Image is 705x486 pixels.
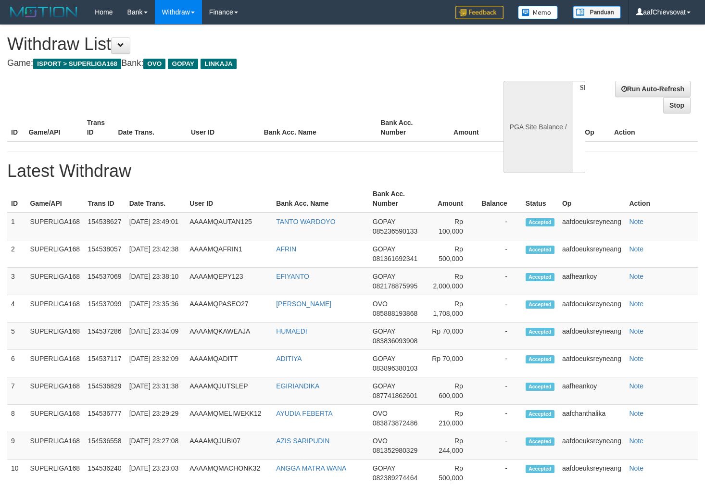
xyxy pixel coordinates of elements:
td: Rp 600,000 [425,377,477,405]
th: Game/API [25,114,83,141]
span: GOPAY [373,273,395,280]
td: SUPERLIGA168 [26,295,84,323]
td: Rp 244,000 [425,432,477,460]
th: Op [581,114,610,141]
td: aafdoeuksreyneang [558,212,625,240]
td: Rp 210,000 [425,405,477,432]
a: AFRIN [276,245,296,253]
th: Status [522,185,558,212]
td: Rp 70,000 [425,323,477,350]
span: Accepted [526,300,554,309]
td: 154537286 [84,323,125,350]
a: Stop [663,97,691,113]
img: panduan.png [573,6,621,19]
th: User ID [187,114,260,141]
th: Trans ID [84,185,125,212]
td: [DATE] 23:32:09 [126,350,186,377]
span: Accepted [526,273,554,281]
span: GOPAY [168,59,198,69]
span: 081352980329 [373,447,417,454]
a: [PERSON_NAME] [276,300,331,308]
td: SUPERLIGA168 [26,405,84,432]
td: [DATE] 23:31:38 [126,377,186,405]
th: Amount [425,185,477,212]
td: SUPERLIGA168 [26,212,84,240]
td: - [478,212,522,240]
th: Bank Acc. Name [260,114,377,141]
span: 085236590133 [373,227,417,235]
th: Balance [493,114,547,141]
td: 154538057 [84,240,125,268]
td: 154536829 [84,377,125,405]
td: - [478,432,522,460]
td: Rp 100,000 [425,212,477,240]
td: - [478,295,522,323]
td: aafheankoy [558,268,625,295]
a: AYUDIA FEBERTA [276,410,332,417]
a: Note [629,327,643,335]
span: 082389274464 [373,474,417,482]
th: Bank Acc. Number [377,114,435,141]
td: Rp 500,000 [425,240,477,268]
td: AAAAMQAFRIN1 [186,240,272,268]
td: AAAAMQPASEO27 [186,295,272,323]
span: Accepted [526,410,554,418]
a: Note [629,410,643,417]
td: AAAAMQADITT [186,350,272,377]
span: Accepted [526,465,554,473]
a: Note [629,218,643,225]
td: AAAAMQJUTSLEP [186,377,272,405]
td: SUPERLIGA168 [26,268,84,295]
span: GOPAY [373,355,395,362]
td: aafdoeuksreyneang [558,350,625,377]
span: Accepted [526,355,554,363]
td: 4 [7,295,26,323]
a: HUMAEDI [276,327,307,335]
td: SUPERLIGA168 [26,323,84,350]
a: EGIRIANDIKA [276,382,319,390]
td: 154537117 [84,350,125,377]
td: 154536558 [84,432,125,460]
h1: Withdraw List [7,35,460,54]
td: 7 [7,377,26,405]
a: ANGGA MATRA WANA [276,464,346,472]
td: - [478,240,522,268]
td: 154536777 [84,405,125,432]
td: - [478,268,522,295]
span: OVO [373,437,388,445]
td: aafdoeuksreyneang [558,323,625,350]
td: AAAAMQKAWEAJA [186,323,272,350]
th: Bank Acc. Number [369,185,426,212]
td: [DATE] 23:34:09 [126,323,186,350]
span: OVO [373,300,388,308]
td: SUPERLIGA168 [26,377,84,405]
th: Balance [478,185,522,212]
a: Note [629,437,643,445]
img: Button%20Memo.svg [518,6,558,19]
th: Amount [435,114,493,141]
th: Action [625,185,698,212]
a: Note [629,300,643,308]
a: Note [629,245,643,253]
span: Accepted [526,383,554,391]
td: 154537069 [84,268,125,295]
td: - [478,405,522,432]
td: 3 [7,268,26,295]
a: Note [629,355,643,362]
td: 8 [7,405,26,432]
a: Note [629,464,643,472]
div: PGA Site Balance / [504,81,573,173]
th: ID [7,185,26,212]
td: aafdoeuksreyneang [558,240,625,268]
span: Accepted [526,328,554,336]
th: Bank Acc. Name [272,185,369,212]
a: Run Auto-Refresh [615,81,691,97]
span: OVO [373,410,388,417]
td: - [478,377,522,405]
span: Accepted [526,437,554,446]
th: Op [558,185,625,212]
span: OVO [143,59,165,69]
th: Game/API [26,185,84,212]
td: 9 [7,432,26,460]
img: Feedback.jpg [455,6,504,19]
